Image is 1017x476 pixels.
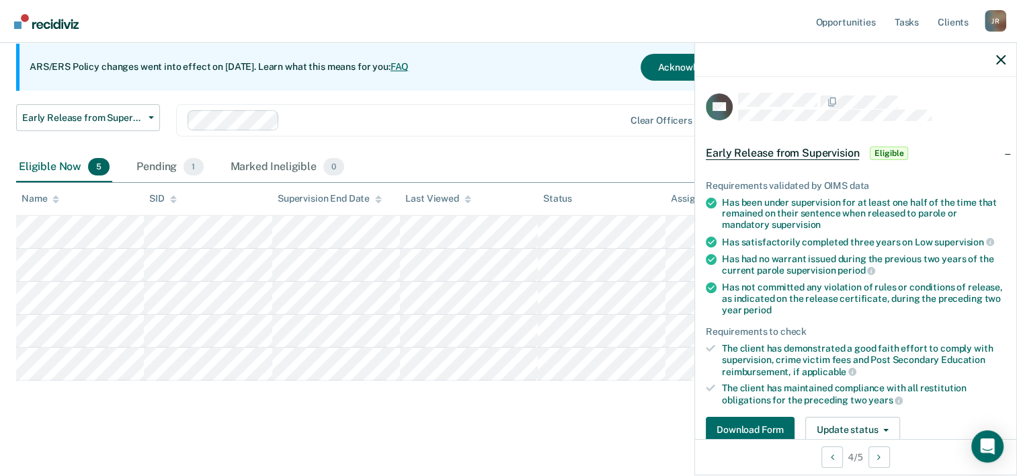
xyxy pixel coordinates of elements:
[695,439,1016,475] div: 4 / 5
[821,446,843,468] button: Previous Opportunity
[543,193,572,204] div: Status
[706,417,800,444] a: Navigate to form link
[30,61,409,74] p: ARS/ERS Policy changes went into effect on [DATE]. Learn what this means for you:
[722,236,1006,248] div: Has satisfactorily completed three years on Low
[870,147,908,160] span: Eligible
[391,61,409,72] a: FAQ
[722,383,1006,405] div: The client has maintained compliance with all restitution obligations for the preceding two
[772,219,821,230] span: supervision
[706,326,1006,338] div: Requirements to check
[722,253,1006,276] div: Has had no warrant issued during the previous two years of the current parole supervision
[641,54,768,81] button: Acknowledge & Close
[743,305,771,315] span: period
[722,282,1006,315] div: Has not committed any violation of rules or conditions of release, as indicated on the release ce...
[985,10,1006,32] button: Profile dropdown button
[934,237,993,247] span: supervision
[706,417,795,444] button: Download Form
[149,193,177,204] div: SID
[22,193,59,204] div: Name
[722,197,1006,231] div: Has been under supervision for at least one half of the time that remained on their sentence when...
[802,366,856,377] span: applicable
[405,193,471,204] div: Last Viewed
[14,14,79,29] img: Recidiviz
[985,10,1006,32] div: J R
[278,193,382,204] div: Supervision End Date
[16,153,112,182] div: Eligible Now
[22,112,143,124] span: Early Release from Supervision
[805,417,900,444] button: Update status
[838,265,875,276] span: period
[184,158,203,175] span: 1
[695,132,1016,175] div: Early Release from SupervisionEligible
[228,153,348,182] div: Marked Ineligible
[323,158,344,175] span: 0
[88,158,110,175] span: 5
[630,115,692,126] div: Clear officers
[671,193,734,204] div: Assigned to
[971,430,1004,463] div: Open Intercom Messenger
[722,343,1006,377] div: The client has demonstrated a good faith effort to comply with supervision, crime victim fees and...
[134,153,206,182] div: Pending
[706,147,859,160] span: Early Release from Supervision
[868,446,890,468] button: Next Opportunity
[706,180,1006,192] div: Requirements validated by OIMS data
[868,395,903,405] span: years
